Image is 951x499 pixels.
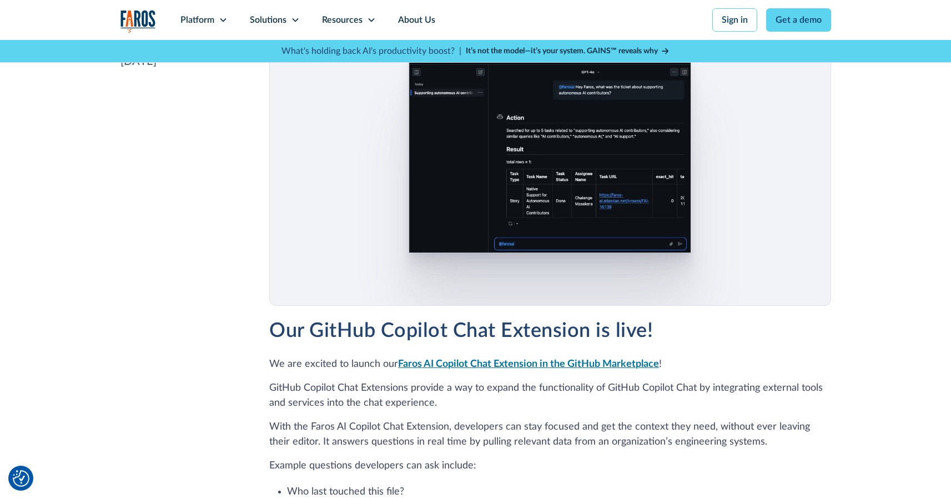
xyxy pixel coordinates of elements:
p: GitHub Copilot Chat Extensions provide a way to expand the functionality of GitHub Copilot Chat b... [269,381,831,411]
p: Example questions developers can ask include: [269,458,831,473]
strong: It’s not the model—it’s your system. GAINS™ reveals why [466,47,658,55]
a: It’s not the model—it’s your system. GAINS™ reveals why [466,46,670,57]
h2: Our GitHub Copilot Chat Extension is live! [269,319,831,343]
div: Resources [322,13,363,27]
img: Revisit consent button [13,470,29,487]
div: Platform [180,13,214,27]
a: Sign in [712,8,757,32]
img: Logo of the analytics and reporting company Faros. [120,10,156,33]
a: Get a demo [766,8,831,32]
button: Cookie Settings [13,470,29,487]
div: Solutions [250,13,286,27]
a: Faros AI Copilot Chat Extension in the GitHub Marketplace [398,359,659,369]
p: We are excited to launch our ! [269,357,831,372]
a: home [120,10,156,33]
p: With the Faros AI Copilot Chat Extension, developers can stay focused and get the context they ne... [269,420,831,450]
p: What's holding back AI's productivity boost? | [281,44,461,58]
